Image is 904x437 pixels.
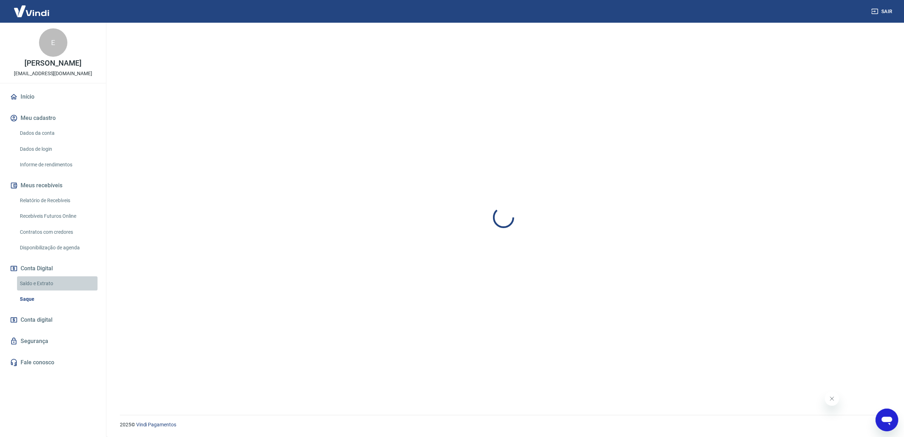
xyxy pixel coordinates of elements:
a: Disponibilização de agenda [17,240,98,255]
a: Recebíveis Futuros Online [17,209,98,223]
p: [PERSON_NAME] [24,60,81,67]
a: Relatório de Recebíveis [17,193,98,208]
img: Vindi [9,0,55,22]
button: Conta Digital [9,261,98,276]
a: Saldo e Extrato [17,276,98,291]
a: Dados de login [17,142,98,156]
div: E [39,28,67,57]
button: Meus recebíveis [9,178,98,193]
div: Palavras-chave [83,42,114,46]
a: Início [9,89,98,105]
img: website_grey.svg [11,18,17,24]
p: 2025 © [120,421,887,428]
a: Saque [17,292,98,306]
a: Dados da conta [17,126,98,140]
a: Contratos com credores [17,225,98,239]
div: Domínio [37,42,54,46]
div: v 4.0.25 [20,11,35,17]
img: tab_domain_overview_orange.svg [29,41,35,47]
iframe: Botão para abrir a janela de mensagens [876,409,898,431]
button: Sair [870,5,895,18]
span: Olá! Precisa de ajuda? [4,5,60,11]
iframe: Fechar mensagem [825,392,839,406]
img: tab_keywords_by_traffic_grey.svg [75,41,81,47]
img: logo_orange.svg [11,11,17,17]
a: Segurança [9,333,98,349]
p: [EMAIL_ADDRESS][DOMAIN_NAME] [14,70,92,77]
a: Informe de rendimentos [17,157,98,172]
a: Vindi Pagamentos [136,422,176,427]
a: Conta digital [9,312,98,328]
div: [PERSON_NAME]: [DOMAIN_NAME] [18,18,101,24]
a: Fale conosco [9,355,98,370]
span: Conta digital [21,315,52,325]
button: Meu cadastro [9,110,98,126]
